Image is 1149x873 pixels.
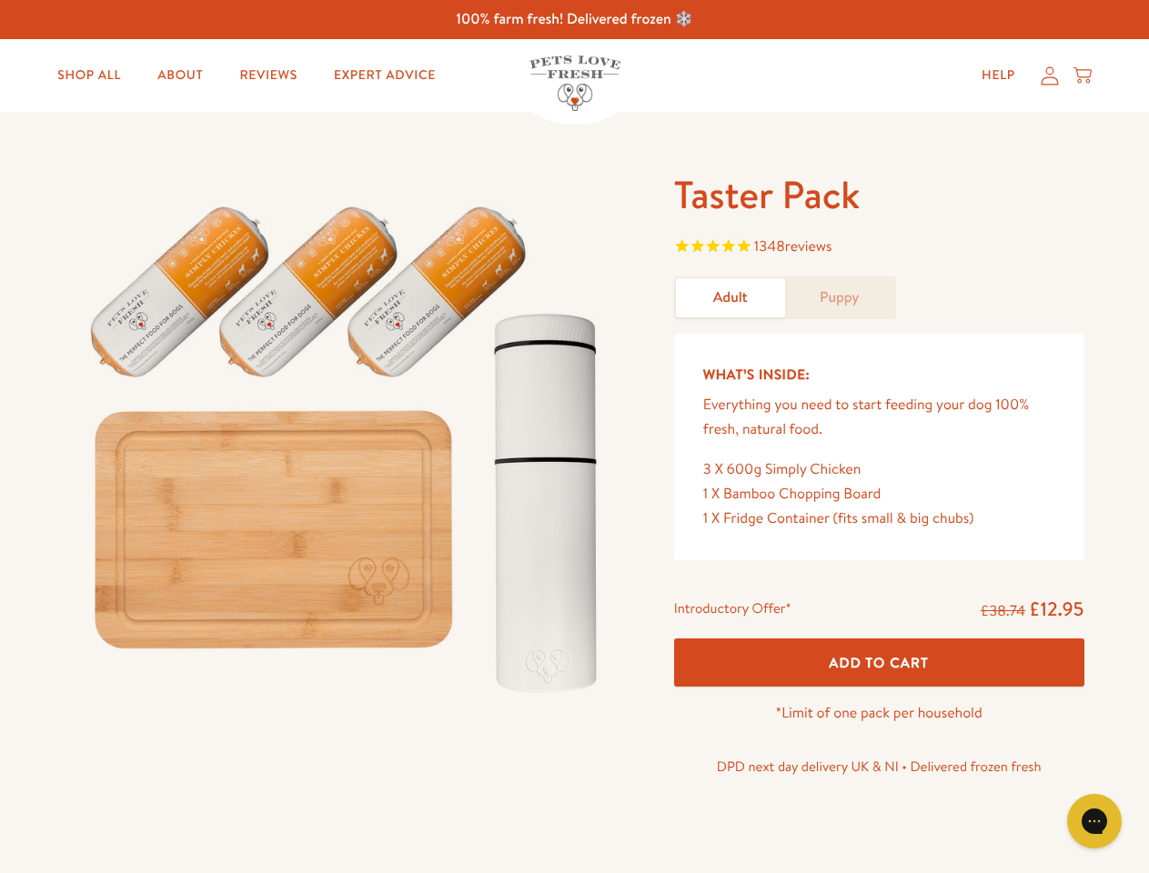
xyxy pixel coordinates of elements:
[674,755,1084,778] p: DPD next day delivery UK & NI • Delivered frozen fresh
[1029,596,1084,622] span: £12.95
[66,170,630,712] img: Taster Pack - Adult
[703,363,1055,386] h5: What’s Inside:
[785,278,894,317] a: Puppy
[674,597,791,624] div: Introductory Offer*
[143,57,217,94] a: About
[529,55,620,111] img: Pets Love Fresh
[674,235,1084,262] span: Rated 4.8 out of 5 stars 1348 reviews
[703,507,1055,531] div: 1 X Fridge Container (fits small & big chubs)
[754,236,832,256] span: 1348 reviews
[703,457,1055,482] div: 3 X 600g Simply Chicken
[676,278,785,317] a: Adult
[829,653,929,672] span: Add To Cart
[785,236,832,256] span: reviews
[225,57,311,94] a: Reviews
[43,57,136,94] a: Shop All
[967,57,1030,94] a: Help
[703,484,882,504] span: 1 X Bamboo Chopping Board
[674,170,1084,220] h1: Taster Pack
[981,601,1025,621] s: £38.74
[674,701,1084,726] p: *Limit of one pack per household
[1058,788,1131,855] iframe: Gorgias live chat messenger
[703,393,1055,442] p: Everything you need to start feeding your dog 100% fresh, natural food.
[674,638,1084,687] button: Add To Cart
[319,57,450,94] a: Expert Advice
